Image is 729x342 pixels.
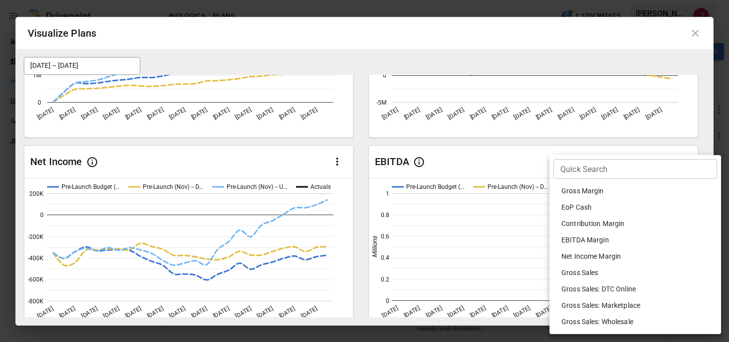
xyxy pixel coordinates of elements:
[553,281,717,297] li: Gross Sales: DTC Online
[553,265,717,281] li: Gross Sales
[553,232,717,248] li: EBITDA Margin
[553,199,717,216] li: EoP Cash
[553,216,717,232] li: Contribution Margin
[553,183,717,199] li: Gross Margin
[553,297,717,314] li: Gross Sales: Marketplace
[553,248,717,265] li: Net Income Margin
[553,314,717,330] li: Gross Sales: Wholesale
